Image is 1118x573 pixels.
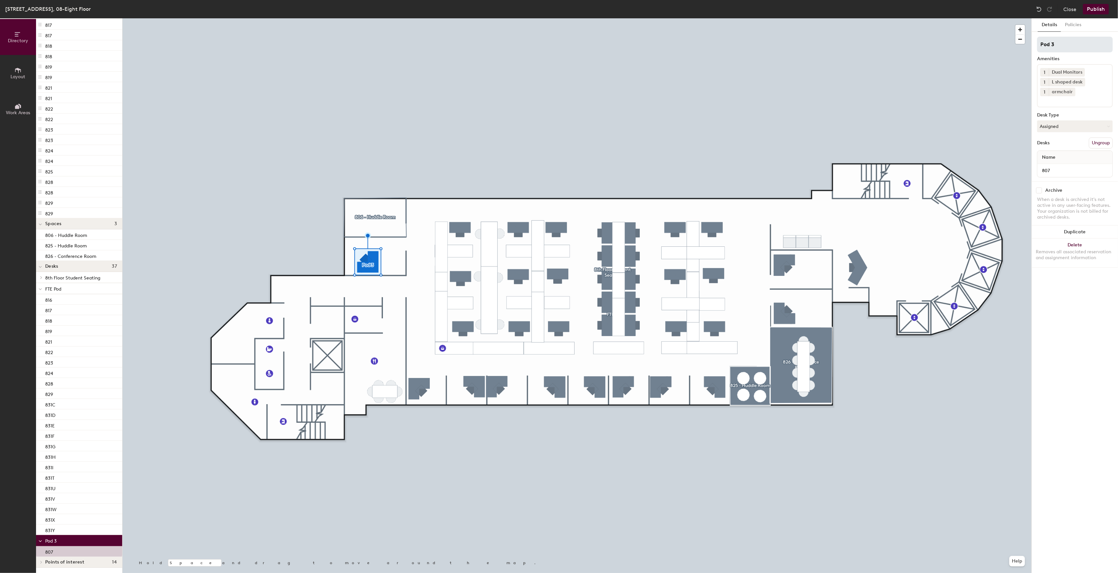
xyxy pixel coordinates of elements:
[112,264,117,269] span: 37
[45,167,53,175] p: 825
[1037,120,1113,132] button: Assigned
[45,264,58,269] span: Desks
[45,94,52,101] p: 821
[1038,18,1061,32] button: Details
[45,379,53,387] p: 828
[1083,4,1109,14] button: Publish
[1044,79,1046,86] span: 1
[45,83,52,91] p: 821
[1032,225,1118,239] button: Duplicate
[45,400,55,408] p: 831C
[1039,152,1059,163] span: Name
[45,494,55,502] p: 831V
[45,31,52,39] p: 817
[6,110,30,116] span: Work Areas
[1032,239,1118,267] button: DeleteRemoves all associated reservation and assignment information
[45,348,53,355] p: 822
[1089,137,1113,149] button: Ungroup
[112,560,117,565] span: 14
[45,125,53,133] p: 823
[45,295,52,303] p: 816
[1037,140,1050,146] div: Desks
[1049,88,1075,96] div: armchair
[1061,18,1085,32] button: Policies
[45,188,53,196] p: 828
[1009,556,1025,566] button: Help
[45,286,61,292] span: FTE Pod
[114,221,117,226] span: 3
[45,560,84,565] span: Points of interest
[45,306,52,313] p: 817
[45,337,52,345] p: 821
[45,252,96,259] p: 826 - Conference Room
[45,526,55,533] p: 831Y
[1044,69,1046,76] span: 1
[45,369,53,376] p: 824
[45,136,53,143] p: 823
[1046,6,1053,12] img: Redo
[45,515,55,523] p: 831X
[1036,6,1042,12] img: Undo
[45,157,53,164] p: 824
[45,463,53,471] p: 831I
[1040,88,1049,96] button: 1
[45,453,56,460] p: 831H
[45,421,55,429] p: 831E
[45,52,52,60] p: 818
[45,115,53,122] p: 822
[45,505,57,512] p: 831W
[45,484,55,492] p: 831U
[45,538,57,544] span: Pod 3
[1049,78,1085,86] div: L shaped desk
[45,178,53,185] p: 828
[8,38,28,44] span: Directory
[1040,78,1049,86] button: 1
[45,316,52,324] p: 818
[45,231,87,238] p: 806 - Huddle Room
[1063,4,1076,14] button: Close
[45,104,53,112] p: 822
[1044,89,1046,96] span: 1
[1037,56,1113,62] div: Amenities
[45,547,53,555] p: 807
[45,390,53,397] p: 829
[45,199,53,206] p: 829
[45,146,53,154] p: 824
[11,74,26,80] span: Layout
[1039,166,1111,175] input: Unnamed desk
[45,358,53,366] p: 823
[45,275,100,281] span: 8th Floor Student Seating
[45,221,62,226] span: Spaces
[1037,113,1113,118] div: Desk Type
[45,21,52,28] p: 817
[1036,249,1114,261] div: Removes all associated reservation and assignment information
[45,73,52,81] p: 819
[1037,197,1113,220] div: When a desk is archived it's not active in any user-facing features. Your organization is not bil...
[45,209,53,217] p: 829
[45,411,55,418] p: 831D
[45,63,52,70] p: 819
[1040,68,1049,77] button: 1
[45,474,54,481] p: 831T
[45,327,52,334] p: 819
[45,42,52,49] p: 818
[5,5,91,13] div: [STREET_ADDRESS], 08-Eight Floor
[1049,68,1085,77] div: Dual Monitors
[45,241,87,249] p: 825 - Huddle Room
[45,432,54,439] p: 831F
[45,442,55,450] p: 831G
[1045,188,1062,193] div: Archive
